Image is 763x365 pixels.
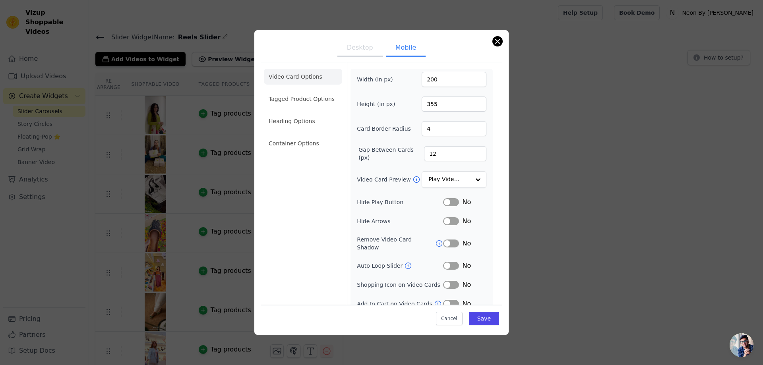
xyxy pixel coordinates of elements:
label: Width (in px) [357,75,400,83]
button: Save [469,312,499,325]
li: Video Card Options [264,69,342,85]
span: No [462,216,471,226]
label: Height (in px) [357,100,400,108]
a: Open chat [730,333,753,357]
span: No [462,197,471,207]
label: Add to Cart on Video Cards [357,300,434,308]
label: Remove Video Card Shadow [357,236,435,251]
label: Gap Between Cards (px) [358,146,424,162]
li: Heading Options [264,113,342,129]
span: No [462,299,471,309]
label: Shopping Icon on Video Cards [357,281,440,289]
button: Close modal [493,37,502,46]
label: Video Card Preview [357,176,412,183]
button: Desktop [337,40,383,57]
label: Hide Play Button [357,198,443,206]
li: Tagged Product Options [264,91,342,107]
span: No [462,261,471,270]
span: No [462,239,471,248]
button: Mobile [386,40,426,57]
li: Container Options [264,135,342,151]
label: Hide Arrows [357,217,443,225]
label: Auto Loop Slider [357,262,404,270]
button: Cancel [436,312,463,325]
label: Card Border Radius [357,125,411,133]
span: No [462,280,471,290]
